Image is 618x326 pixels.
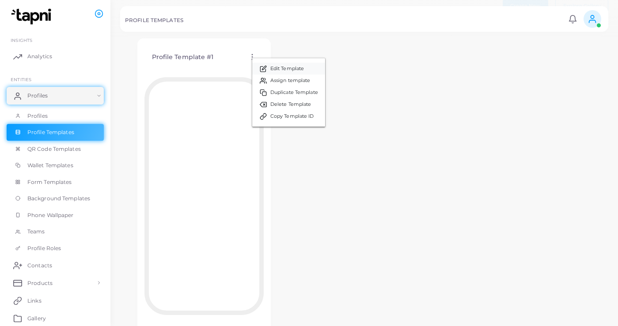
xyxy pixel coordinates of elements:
span: Products [27,279,53,287]
a: Analytics [7,48,104,65]
h4: Profile Template #1 [152,53,214,61]
a: Links [7,292,104,309]
a: Contacts [7,256,104,274]
a: Profiles [7,87,104,105]
span: Profiles [27,112,48,120]
a: Profile Roles [7,240,104,257]
a: Products [7,274,104,292]
span: Profile Roles [27,244,61,252]
span: Analytics [27,52,52,60]
a: Teams [7,223,104,240]
a: Wallet Templates [7,157,104,174]
span: INSIGHTS [11,37,32,43]
a: QR Code Templates [7,141,104,157]
span: Gallery [27,315,46,322]
span: Profiles [27,92,48,100]
span: ENTITIES [11,77,31,82]
span: Delete Template [270,101,311,108]
span: Assign template [270,77,311,84]
a: Background Templates [7,190,104,207]
span: Copy Template ID [270,113,314,120]
span: QR Code Templates [27,145,81,153]
span: Edit Template [270,65,304,72]
h5: PROFILE TEMPLATES [125,17,183,23]
span: Background Templates [27,195,90,202]
span: Profile Templates [27,128,74,136]
img: logo [8,8,57,25]
a: Form Templates [7,174,104,191]
a: Profile Templates [7,124,104,141]
span: Links [27,297,42,305]
a: Profiles [7,108,104,124]
span: Phone Wallpaper [27,211,74,219]
span: Duplicate Template [270,89,318,96]
span: Wallet Templates [27,161,73,169]
a: Phone Wallpaper [7,207,104,224]
span: Contacts [27,262,52,270]
span: Form Templates [27,178,72,186]
span: Teams [27,228,45,236]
